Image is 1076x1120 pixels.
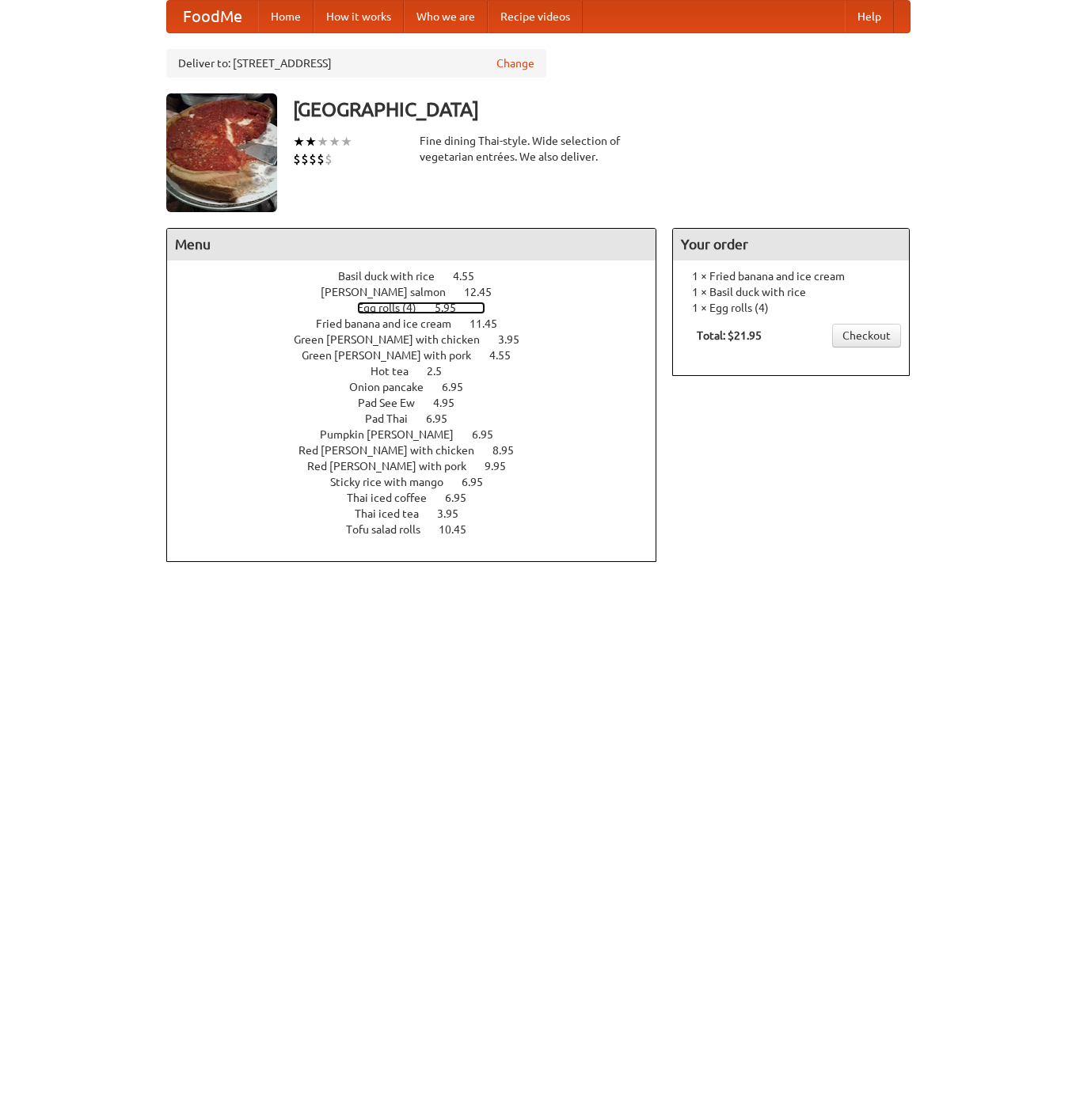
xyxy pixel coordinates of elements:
[357,302,432,314] span: Egg rolls (4)
[317,133,329,150] li: ★
[166,93,277,212] img: angular.jpg
[298,444,543,457] a: Red [PERSON_NAME] with chicken 8.95
[293,133,305,150] li: ★
[301,150,309,168] li: $
[470,317,513,330] span: 11.45
[309,150,317,168] li: $
[355,507,488,520] a: Thai iced tea 3.95
[358,397,484,409] a: Pad See Ew 4.95
[325,150,333,168] li: $
[427,365,458,378] span: 2.5
[307,460,535,473] a: Red [PERSON_NAME] with pork 9.95
[294,333,496,346] span: Green [PERSON_NAME] with chicken
[167,229,656,260] h4: Menu
[462,476,499,488] span: 6.95
[349,381,492,393] a: Onion pancake 6.95
[681,268,901,284] li: 1 × Fried banana and ice cream
[346,523,436,536] span: Tofu salad rolls
[316,317,527,330] a: Fried banana and ice cream 11.45
[845,1,894,32] a: Help
[681,284,901,300] li: 1 × Basil duck with rice
[488,1,583,32] a: Recipe videos
[320,428,470,441] span: Pumpkin [PERSON_NAME]
[330,476,512,488] a: Sticky rice with mango 6.95
[371,365,471,378] a: Hot tea 2.5
[464,286,508,298] span: 12.45
[439,523,482,536] span: 10.45
[358,397,431,409] span: Pad See Ew
[371,365,424,378] span: Hot tea
[496,55,534,71] a: Change
[302,349,540,362] a: Green [PERSON_NAME] with pork 4.55
[365,412,477,425] a: Pad Thai 6.95
[673,229,909,260] h4: Your order
[329,133,340,150] li: ★
[314,1,404,32] a: How it works
[832,324,901,347] a: Checkout
[307,460,482,473] span: Red [PERSON_NAME] with pork
[347,492,443,504] span: Thai iced coffee
[330,476,459,488] span: Sticky rice with mango
[697,329,762,342] b: Total: $21.95
[294,333,549,346] a: Green [PERSON_NAME] with chicken 3.95
[435,302,472,314] span: 5.95
[420,133,657,165] div: Fine dining Thai-style. Wide selection of vegetarian entrées. We also deliver.
[498,333,535,346] span: 3.95
[492,444,530,457] span: 8.95
[404,1,488,32] a: Who we are
[453,270,490,283] span: 4.55
[437,507,474,520] span: 3.95
[298,444,490,457] span: Red [PERSON_NAME] with chicken
[349,381,439,393] span: Onion pancake
[293,150,301,168] li: $
[321,286,462,298] span: [PERSON_NAME] salmon
[321,286,521,298] a: [PERSON_NAME] salmon 12.45
[320,428,523,441] a: Pumpkin [PERSON_NAME] 6.95
[167,1,258,32] a: FoodMe
[316,317,467,330] span: Fried banana and ice cream
[305,133,317,150] li: ★
[347,492,496,504] a: Thai iced coffee 6.95
[433,397,470,409] span: 4.95
[357,302,485,314] a: Egg rolls (4) 5.95
[346,523,496,536] a: Tofu salad rolls 10.45
[338,270,451,283] span: Basil duck with rice
[338,270,504,283] a: Basil duck with rice 4.55
[317,150,325,168] li: $
[681,300,901,316] li: 1 × Egg rolls (4)
[485,460,522,473] span: 9.95
[442,381,479,393] span: 6.95
[472,428,509,441] span: 6.95
[426,412,463,425] span: 6.95
[340,133,352,150] li: ★
[258,1,314,32] a: Home
[445,492,482,504] span: 6.95
[489,349,527,362] span: 4.55
[166,49,546,78] div: Deliver to: [STREET_ADDRESS]
[365,412,424,425] span: Pad Thai
[355,507,435,520] span: Thai iced tea
[302,349,487,362] span: Green [PERSON_NAME] with pork
[293,93,911,125] h3: [GEOGRAPHIC_DATA]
